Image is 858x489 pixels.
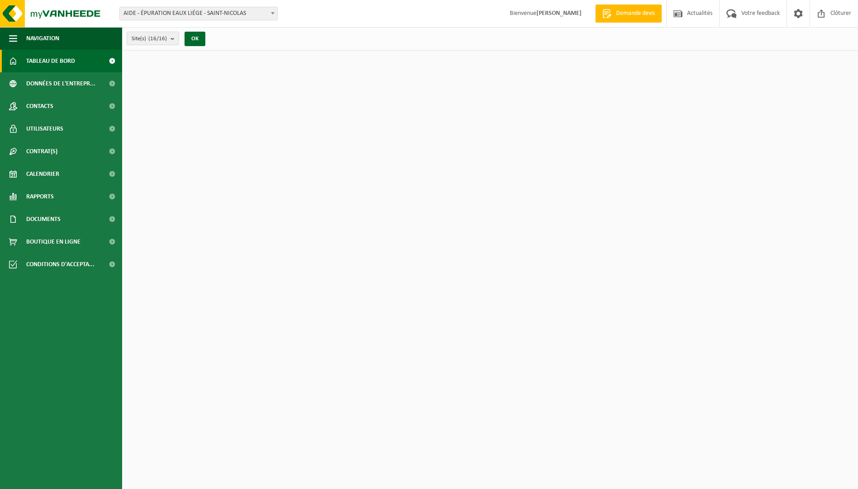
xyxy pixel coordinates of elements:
[26,95,53,118] span: Contacts
[148,36,167,42] count: (16/16)
[119,7,278,20] span: AIDE - ÉPURATION EAUX LIÉGE - SAINT-NICOLAS
[127,32,179,45] button: Site(s)(16/16)
[26,208,61,230] span: Documents
[536,10,582,17] strong: [PERSON_NAME]
[26,253,95,276] span: Conditions d'accepta...
[26,230,81,253] span: Boutique en ligne
[26,163,59,185] span: Calendrier
[26,185,54,208] span: Rapports
[595,5,662,23] a: Demande devis
[614,9,657,18] span: Demande devis
[26,72,95,95] span: Données de l'entrepr...
[120,7,277,20] span: AIDE - ÉPURATION EAUX LIÉGE - SAINT-NICOLAS
[26,27,59,50] span: Navigation
[132,32,167,46] span: Site(s)
[185,32,205,46] button: OK
[26,118,63,140] span: Utilisateurs
[26,140,57,163] span: Contrat(s)
[26,50,75,72] span: Tableau de bord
